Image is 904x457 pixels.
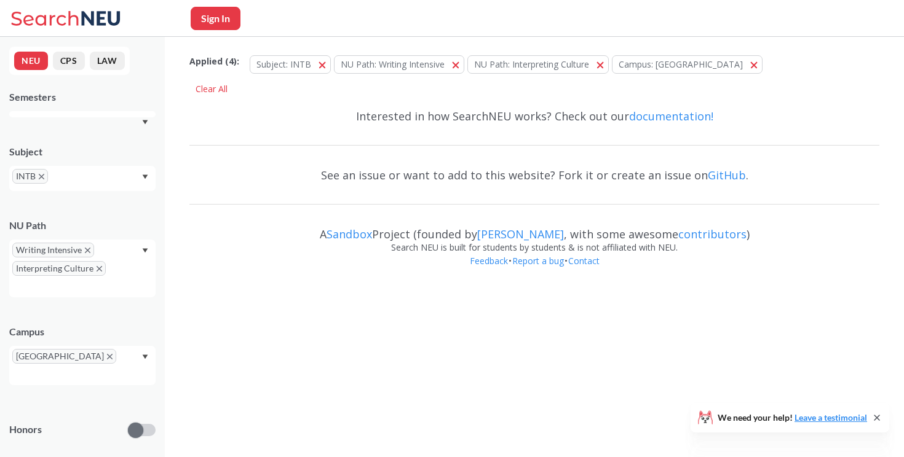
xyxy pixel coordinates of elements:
button: NU Path: Writing Intensive [334,55,464,74]
span: Interpreting CultureX to remove pill [12,261,106,276]
svg: X to remove pill [39,174,44,179]
button: Campus: [GEOGRAPHIC_DATA] [612,55,763,74]
a: contributors [678,227,747,241]
div: Clear All [189,80,234,98]
span: Applied ( 4 ): [189,55,239,68]
button: CPS [53,52,85,70]
a: Report a bug [512,255,565,267]
div: Subject [9,145,156,158]
a: [PERSON_NAME] [477,227,564,241]
div: INTBX to remove pillDropdown arrow [9,166,156,191]
svg: Dropdown arrow [142,248,148,253]
span: Subject: INTB [256,58,311,70]
span: Campus: [GEOGRAPHIC_DATA] [619,58,743,70]
span: [GEOGRAPHIC_DATA]X to remove pill [12,349,116,364]
div: Semesters [9,90,156,104]
div: Search NEU is built for students by students & is not affiliated with NEU. [189,241,879,254]
a: documentation! [629,109,713,123]
div: See an issue or want to add to this website? Fork it or create an issue on . [189,157,879,193]
svg: Dropdown arrow [142,174,148,179]
button: LAW [90,52,125,70]
span: NU Path: Writing Intensive [341,58,445,70]
a: GitHub [708,168,746,182]
div: • • [189,254,879,286]
div: Writing IntensiveX to remove pillInterpreting CultureX to remove pillDropdown arrow [9,240,156,297]
span: INTBX to remove pill [12,169,48,184]
p: Honors [9,423,42,437]
svg: X to remove pill [85,248,90,253]
button: NU Path: Interpreting Culture [467,55,609,74]
div: NU Path [9,219,156,232]
svg: Dropdown arrow [142,354,148,359]
span: NU Path: Interpreting Culture [474,58,589,70]
a: Contact [568,255,600,267]
svg: Dropdown arrow [142,120,148,125]
button: NEU [14,52,48,70]
div: A Project (founded by , with some awesome ) [189,216,879,241]
div: [GEOGRAPHIC_DATA]X to remove pillDropdown arrow [9,346,156,385]
svg: X to remove pill [107,354,113,359]
span: Writing IntensiveX to remove pill [12,243,94,257]
a: Sandbox [327,227,372,241]
button: Sign In [191,7,240,30]
a: Leave a testimonial [795,412,867,423]
div: Interested in how SearchNEU works? Check out our [189,98,879,134]
svg: X to remove pill [97,266,102,271]
a: Feedback [469,255,509,267]
div: Campus [9,325,156,338]
button: Subject: INTB [250,55,331,74]
span: We need your help! [718,413,867,422]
